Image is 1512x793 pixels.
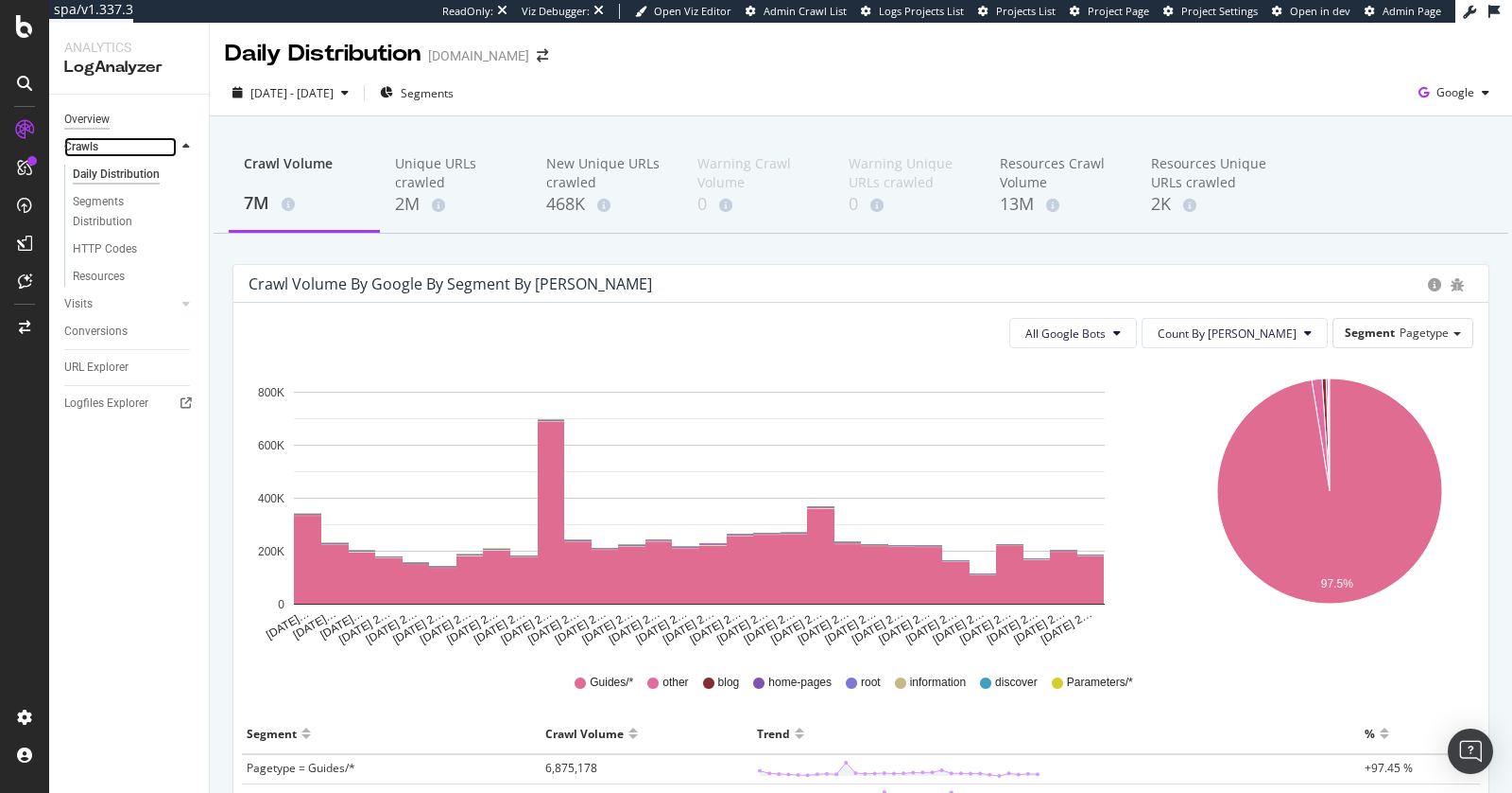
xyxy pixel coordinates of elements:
[861,675,881,691] span: root
[1163,4,1258,19] a: Project Settings
[1088,4,1149,18] span: Project Page
[73,165,160,185] div: Daily Distribution
[250,85,334,101] span: [DATE] - [DATE]
[546,192,667,217] div: 468K
[1151,154,1272,192] div: Resources Unique URLs crawled
[64,137,98,157] div: Crawls
[545,760,597,776] span: 6,875,178
[247,718,297,749] div: Segment
[861,4,964,19] a: Logs Projects List
[64,294,177,314] a: Visits
[654,4,731,18] span: Open Viz Editor
[1181,4,1258,18] span: Project Settings
[1448,729,1493,774] div: Open Intercom Messenger
[395,192,516,217] div: 2M
[64,57,194,79] div: LogAnalyzer
[247,760,355,776] span: Pagetype = Guides/*
[1428,278,1441,291] div: circle-info
[1142,318,1328,348] button: Count By [PERSON_NAME]
[849,192,970,217] div: 0
[249,363,1149,647] svg: A chart.
[522,4,590,19] div: Viz Debugger:
[1151,192,1272,217] div: 2K
[1070,4,1149,19] a: Project Page
[764,4,847,18] span: Admin Crawl List
[1189,363,1470,647] svg: A chart.
[64,358,129,378] div: URL Explorer
[978,4,1056,19] a: Projects List
[1365,4,1441,19] a: Admin Page
[1025,326,1106,342] span: All Google Bots
[372,78,461,108] button: Segments
[537,49,548,62] div: arrow-right-arrow-left
[1365,760,1413,776] span: +97.45 %
[64,38,194,57] div: Analytics
[64,110,110,130] div: Overview
[746,4,847,19] a: Admin Crawl List
[225,38,421,70] div: Daily Distribution
[879,4,964,18] span: Logs Projects List
[545,718,624,749] div: Crawl Volume
[73,239,137,259] div: HTTP Codes
[1000,154,1121,192] div: Resources Crawl Volume
[225,78,356,108] button: [DATE] - [DATE]
[258,386,284,399] text: 800K
[258,545,284,558] text: 200K
[244,154,365,190] div: Crawl Volume
[73,165,196,185] a: Daily Distribution
[64,394,148,414] div: Logfiles Explorer
[1383,4,1441,18] span: Admin Page
[1272,4,1350,19] a: Open in dev
[910,675,966,691] span: information
[996,4,1056,18] span: Projects List
[73,267,196,287] a: Resources
[546,154,667,192] div: New Unique URLs crawled
[73,239,196,259] a: HTTP Codes
[64,322,196,342] a: Conversions
[395,154,516,192] div: Unique URLs crawled
[249,274,652,293] div: Crawl Volume by google by Segment by [PERSON_NAME]
[1411,78,1497,108] button: Google
[428,46,529,65] div: [DOMAIN_NAME]
[64,358,196,378] a: URL Explorer
[64,294,93,314] div: Visits
[258,492,284,505] text: 400K
[1451,278,1464,291] div: bug
[73,192,196,232] a: Segments Distribution
[995,675,1038,691] span: discover
[1320,578,1352,591] text: 97.5%
[849,154,970,192] div: Warning Unique URLs crawled
[1000,192,1121,217] div: 13M
[768,675,832,691] span: home-pages
[64,322,128,342] div: Conversions
[1365,718,1375,749] div: %
[1067,675,1133,691] span: Parameters/*
[401,85,454,101] span: Segments
[278,598,284,611] text: 0
[590,675,633,691] span: Guides/*
[258,439,284,452] text: 600K
[1290,4,1350,18] span: Open in dev
[442,4,493,19] div: ReadOnly:
[1345,325,1395,341] span: Segment
[635,4,731,19] a: Open Viz Editor
[757,718,790,749] div: Trend
[64,110,196,130] a: Overview
[662,675,688,691] span: other
[1009,318,1137,348] button: All Google Bots
[697,154,818,192] div: Warning Crawl Volume
[1158,326,1297,342] span: Count By Day
[244,191,365,216] div: 7M
[718,675,740,691] span: blog
[64,394,196,414] a: Logfiles Explorer
[73,192,178,232] div: Segments Distribution
[64,137,177,157] a: Crawls
[1436,84,1474,100] span: Google
[1400,325,1449,341] span: Pagetype
[73,267,125,287] div: Resources
[697,192,818,217] div: 0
